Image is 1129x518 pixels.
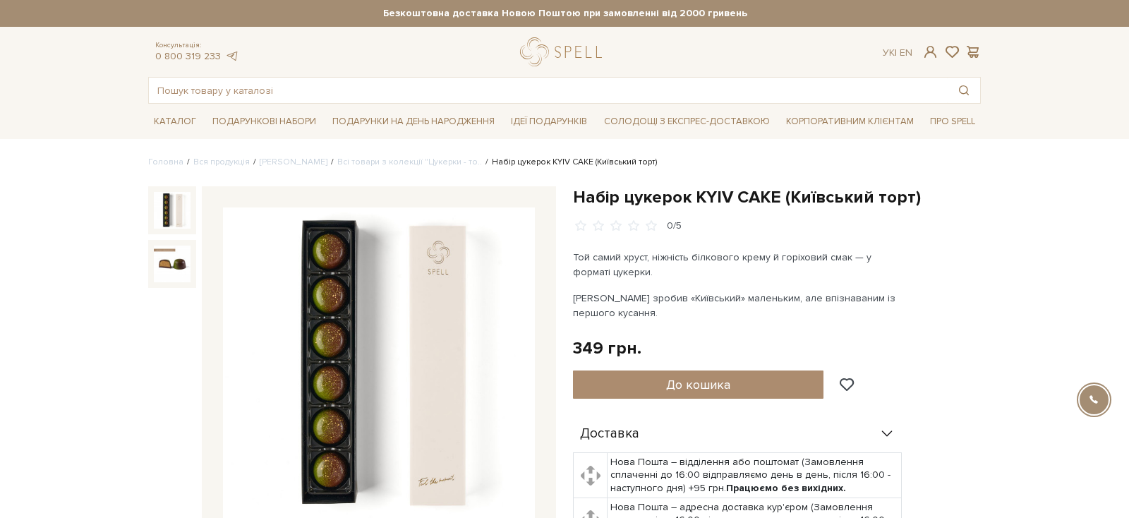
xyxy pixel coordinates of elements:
[520,37,608,66] a: logo
[505,111,593,133] a: Ідеї подарунків
[155,50,221,62] a: 0 800 319 233
[924,111,981,133] a: Про Spell
[666,377,730,392] span: До кошика
[148,111,202,133] a: Каталог
[900,47,912,59] a: En
[573,337,641,359] div: 349 грн.
[327,111,500,133] a: Подарунки на День народження
[155,41,239,50] span: Консультація:
[608,453,902,498] td: Нова Пошта – відділення або поштомат (Замовлення сплаченні до 16:00 відправляємо день в день, піс...
[948,78,980,103] button: Пошук товару у каталозі
[260,157,327,167] a: [PERSON_NAME]
[193,157,250,167] a: Вся продукція
[154,246,191,282] img: Набір цукерок KYIV CAKE (Київський торт)
[580,428,639,440] span: Доставка
[148,7,982,20] strong: Безкоштовна доставка Новою Поштою при замовленні від 2000 гривень
[895,47,897,59] span: |
[573,291,904,320] p: [PERSON_NAME] зробив «Київський» маленьким, але впізнаваним із першого кусання.
[149,78,948,103] input: Пошук товару у каталозі
[667,219,682,233] div: 0/5
[726,482,846,494] b: Працюємо без вихідних.
[148,157,183,167] a: Головна
[482,156,657,169] li: Набір цукерок KYIV CAKE (Київський торт)
[573,371,823,399] button: До кошика
[598,109,775,133] a: Солодощі з експрес-доставкою
[207,111,322,133] a: Подарункові набори
[573,250,904,279] p: Той самий хруст, ніжність білкового крему й горіховий смак — у форматі цукерки.
[337,157,482,167] a: Всі товари з колекції "Цукерки - то..
[780,111,919,133] a: Корпоративним клієнтам
[154,192,191,229] img: Набір цукерок KYIV CAKE (Київський торт)
[883,47,912,59] div: Ук
[573,186,981,208] h1: Набір цукерок KYIV CAKE (Київський торт)
[224,50,239,62] a: telegram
